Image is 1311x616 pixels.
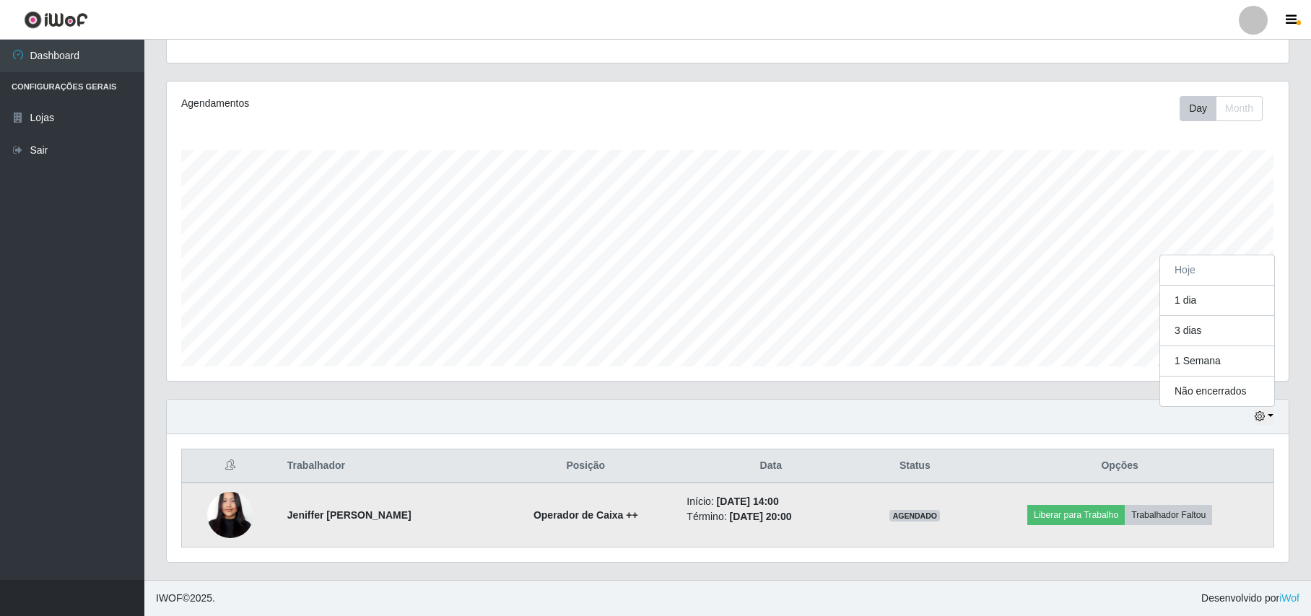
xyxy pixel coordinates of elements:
[889,510,940,522] span: AGENDADO
[1160,346,1274,377] button: 1 Semana
[1180,96,1274,121] div: Toolbar with button groups
[1279,592,1299,604] a: iWof
[1180,96,1216,121] button: Day
[1216,96,1263,121] button: Month
[156,591,215,606] span: © 2025 .
[863,449,966,483] th: Status
[493,449,678,483] th: Posição
[1160,286,1274,316] button: 1 dia
[207,465,253,566] img: 1724686435024.jpeg
[1201,591,1299,606] span: Desenvolvido por
[1180,96,1263,121] div: First group
[279,449,493,483] th: Trabalhador
[533,509,638,521] strong: Operador de Caixa ++
[678,449,863,483] th: Data
[24,11,88,29] img: CoreUI Logo
[1160,255,1274,286] button: Hoje
[1125,505,1212,525] button: Trabalhador Faltou
[156,592,183,604] span: IWOF
[287,509,411,521] strong: Jeniffer [PERSON_NAME]
[687,509,855,524] li: Término:
[729,511,791,522] time: [DATE] 20:00
[1027,505,1125,525] button: Liberar para Trabalho
[966,449,1273,483] th: Opções
[1160,316,1274,346] button: 3 dias
[1160,377,1274,406] button: Não encerrados
[181,96,624,111] div: Agendamentos
[717,496,779,507] time: [DATE] 14:00
[687,494,855,509] li: Início:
